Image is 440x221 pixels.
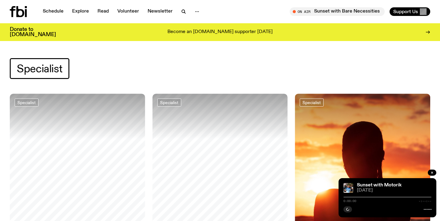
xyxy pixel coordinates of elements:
[343,200,356,203] span: 0:00:00
[15,99,38,107] a: Specialist
[302,100,321,105] span: Specialist
[39,7,67,16] a: Schedule
[300,99,324,107] a: Specialist
[10,27,56,37] h3: Donate to [DOMAIN_NAME]
[17,63,62,75] span: Specialist
[393,9,418,14] span: Support Us
[114,7,143,16] a: Volunteer
[17,100,36,105] span: Specialist
[290,7,385,16] button: On AirSunset with Bare Necessities
[160,100,178,105] span: Specialist
[144,7,176,16] a: Newsletter
[357,188,431,193] span: [DATE]
[390,7,430,16] button: Support Us
[157,99,181,107] a: Specialist
[94,7,112,16] a: Read
[167,29,273,35] p: Become an [DOMAIN_NAME] supporter [DATE]
[343,183,353,193] img: Andrew, Reenie, and Pat stand in a row, smiling at the camera, in dappled light with a vine leafe...
[357,183,402,188] a: Sunset with Motorik
[419,200,431,203] span: -:--:--
[68,7,93,16] a: Explore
